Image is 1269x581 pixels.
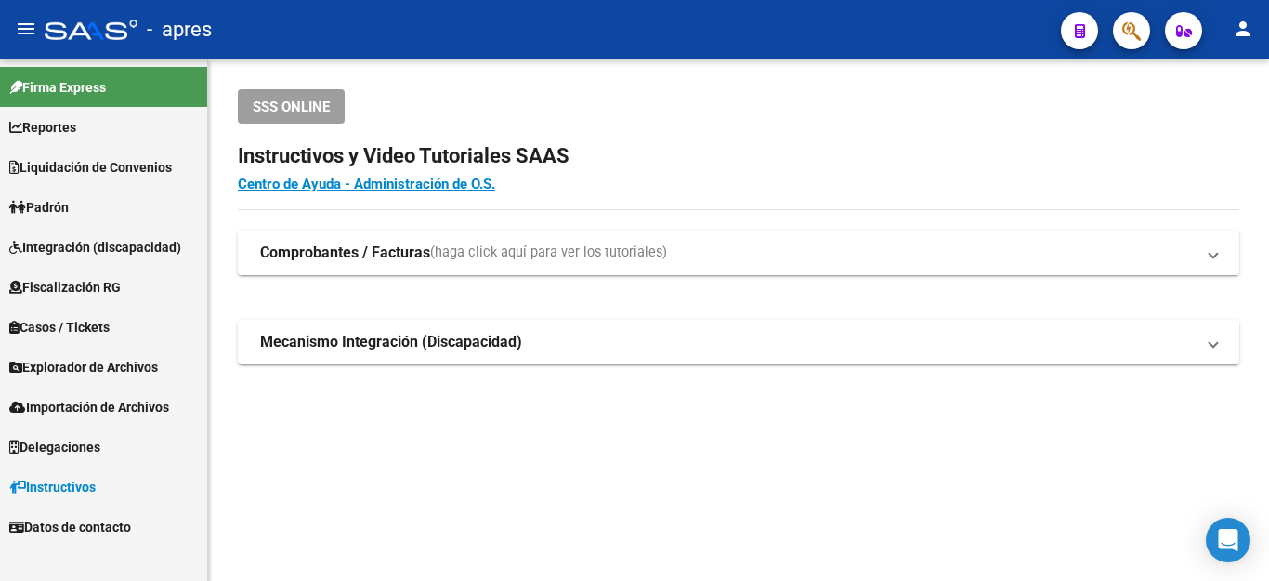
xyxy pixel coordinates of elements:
[9,357,158,377] span: Explorador de Archivos
[1232,18,1254,40] mat-icon: person
[253,99,330,115] span: SSS ONLINE
[15,18,37,40] mat-icon: menu
[260,243,430,263] strong: Comprobantes / Facturas
[238,139,1239,174] h2: Instructivos y Video Tutoriales SAAS
[9,157,172,178] span: Liquidación de Convenios
[9,437,100,457] span: Delegaciones
[9,477,96,497] span: Instructivos
[9,277,121,297] span: Fiscalización RG
[9,397,169,417] span: Importación de Archivos
[430,243,667,263] span: (haga click aquí para ver los tutoriales)
[9,237,181,257] span: Integración (discapacidad)
[9,117,76,138] span: Reportes
[238,89,345,124] button: SSS ONLINE
[260,332,522,352] strong: Mecanismo Integración (Discapacidad)
[9,77,106,98] span: Firma Express
[238,320,1239,364] mat-expansion-panel-header: Mecanismo Integración (Discapacidad)
[9,517,131,537] span: Datos de contacto
[238,176,495,192] a: Centro de Ayuda - Administración de O.S.
[9,317,110,337] span: Casos / Tickets
[9,197,69,218] span: Padrón
[1206,518,1250,562] div: Open Intercom Messenger
[238,231,1239,275] mat-expansion-panel-header: Comprobantes / Facturas(haga click aquí para ver los tutoriales)
[147,9,212,50] span: - apres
